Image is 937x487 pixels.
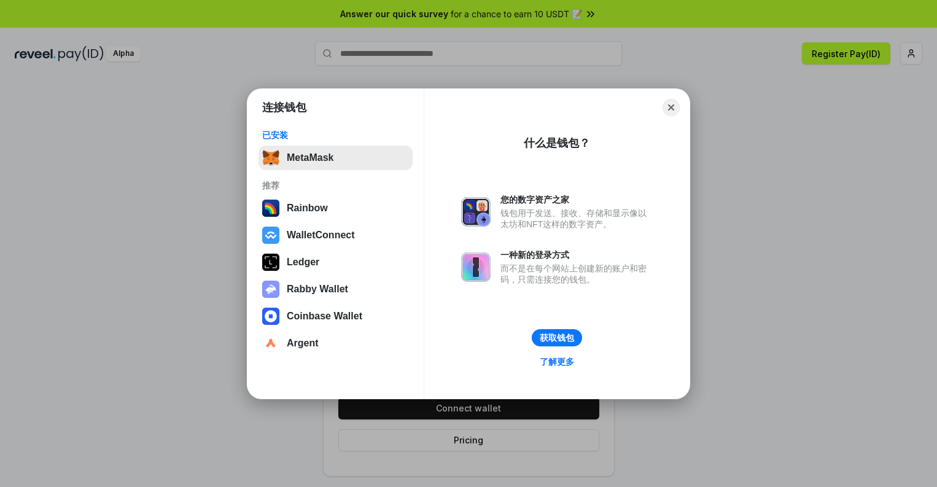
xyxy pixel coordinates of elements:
button: Rabby Wallet [259,277,413,302]
div: Rabby Wallet [287,284,348,295]
div: Argent [287,338,319,349]
div: 您的数字资产之家 [500,194,653,205]
img: svg+xml,%3Csvg%20xmlns%3D%22http%3A%2F%2Fwww.w3.org%2F2000%2Fsvg%22%20width%3D%2228%22%20height%3... [262,254,279,271]
h1: 连接钱包 [262,100,306,115]
button: Rainbow [259,196,413,220]
img: svg+xml,%3Csvg%20xmlns%3D%22http%3A%2F%2Fwww.w3.org%2F2000%2Fsvg%22%20fill%3D%22none%22%20viewBox... [262,281,279,298]
div: 了解更多 [540,356,574,367]
div: 已安装 [262,130,409,141]
img: svg+xml,%3Csvg%20fill%3D%22none%22%20height%3D%2233%22%20viewBox%3D%220%200%2035%2033%22%20width%... [262,149,279,166]
img: svg+xml,%3Csvg%20width%3D%22120%22%20height%3D%22120%22%20viewBox%3D%220%200%20120%20120%22%20fil... [262,200,279,217]
button: Ledger [259,250,413,275]
div: 一种新的登录方式 [500,249,653,260]
div: Ledger [287,257,319,268]
div: 而不是在每个网站上创建新的账户和密码，只需连接您的钱包。 [500,263,653,285]
a: 了解更多 [532,354,581,370]
div: 什么是钱包？ [524,136,590,150]
button: Coinbase Wallet [259,304,413,329]
img: svg+xml,%3Csvg%20width%3D%2228%22%20height%3D%2228%22%20viewBox%3D%220%200%2028%2028%22%20fill%3D... [262,227,279,244]
img: svg+xml,%3Csvg%20xmlns%3D%22http%3A%2F%2Fwww.w3.org%2F2000%2Fsvg%22%20fill%3D%22none%22%20viewBox... [461,252,491,282]
button: Argent [259,331,413,356]
button: WalletConnect [259,223,413,247]
div: 推荐 [262,180,409,191]
img: svg+xml,%3Csvg%20width%3D%2228%22%20height%3D%2228%22%20viewBox%3D%220%200%2028%2028%22%20fill%3D... [262,308,279,325]
div: MetaMask [287,152,333,163]
div: 钱包用于发送、接收、存储和显示像以太坊和NFT这样的数字资产。 [500,208,653,230]
div: Rainbow [287,203,328,214]
button: 获取钱包 [532,329,582,346]
button: MetaMask [259,146,413,170]
div: WalletConnect [287,230,355,241]
img: svg+xml,%3Csvg%20width%3D%2228%22%20height%3D%2228%22%20viewBox%3D%220%200%2028%2028%22%20fill%3D... [262,335,279,352]
button: Close [663,99,680,116]
div: Coinbase Wallet [287,311,362,322]
div: 获取钱包 [540,332,574,343]
img: svg+xml,%3Csvg%20xmlns%3D%22http%3A%2F%2Fwww.w3.org%2F2000%2Fsvg%22%20fill%3D%22none%22%20viewBox... [461,197,491,227]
